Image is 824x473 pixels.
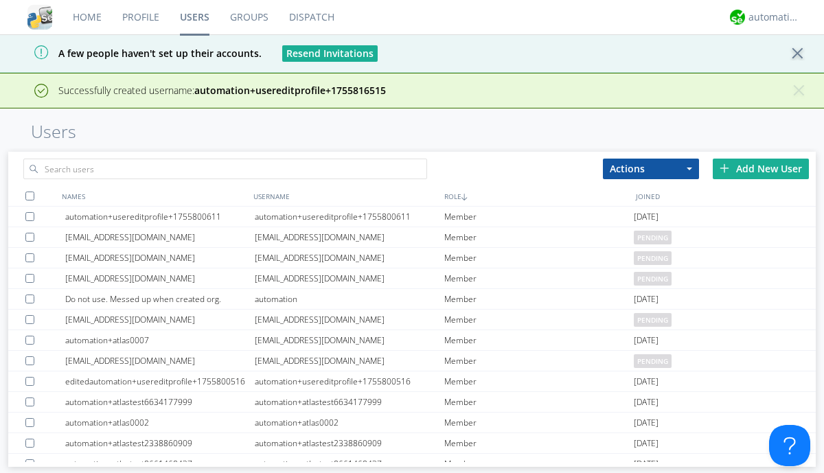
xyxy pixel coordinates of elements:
div: Member [444,351,634,371]
img: plus.svg [720,163,729,173]
div: JOINED [632,186,824,206]
span: [DATE] [634,371,659,392]
div: ROLE [441,186,632,206]
div: [EMAIL_ADDRESS][DOMAIN_NAME] [255,351,444,371]
span: pending [634,354,672,368]
a: automation+atlastest2338860909automation+atlastest2338860909Member[DATE] [8,433,816,454]
div: Member [444,413,634,432]
div: automation [255,289,444,309]
a: [EMAIL_ADDRESS][DOMAIN_NAME][EMAIL_ADDRESS][DOMAIN_NAME]Memberpending [8,268,816,289]
div: Member [444,310,634,330]
a: [EMAIL_ADDRESS][DOMAIN_NAME][EMAIL_ADDRESS][DOMAIN_NAME]Memberpending [8,227,816,248]
a: Do not use. Messed up when created org.automationMember[DATE] [8,289,816,310]
span: [DATE] [634,289,659,310]
div: automation+atlastest6634177999 [255,392,444,412]
div: [EMAIL_ADDRESS][DOMAIN_NAME] [255,330,444,350]
span: Successfully created username: [58,84,386,97]
div: [EMAIL_ADDRESS][DOMAIN_NAME] [65,248,255,268]
span: pending [634,251,672,265]
span: [DATE] [634,330,659,351]
div: [EMAIL_ADDRESS][DOMAIN_NAME] [65,351,255,371]
div: NAMES [58,186,250,206]
div: Member [444,330,634,350]
div: USERNAME [250,186,442,206]
span: [DATE] [634,392,659,413]
a: [EMAIL_ADDRESS][DOMAIN_NAME][EMAIL_ADDRESS][DOMAIN_NAME]Memberpending [8,310,816,330]
iframe: Toggle Customer Support [769,425,810,466]
div: [EMAIL_ADDRESS][DOMAIN_NAME] [65,227,255,247]
div: automation+usereditprofile+1755800516 [255,371,444,391]
button: Resend Invitations [282,45,378,62]
div: [EMAIL_ADDRESS][DOMAIN_NAME] [255,248,444,268]
span: [DATE] [634,433,659,454]
span: [DATE] [634,207,659,227]
div: automation+atlastest6634177999 [65,392,255,412]
div: Member [444,207,634,227]
div: automation+usereditprofile+1755800611 [65,207,255,227]
div: automation+atlas0007 [65,330,255,350]
span: A few people haven't set up their accounts. [10,47,262,60]
input: Search users [23,159,427,179]
div: automation+atlas0002 [65,413,255,432]
img: d2d01cd9b4174d08988066c6d424eccd [730,10,745,25]
div: [EMAIL_ADDRESS][DOMAIN_NAME] [255,268,444,288]
div: [EMAIL_ADDRESS][DOMAIN_NAME] [255,227,444,247]
span: pending [634,272,672,286]
div: Member [444,371,634,391]
a: [EMAIL_ADDRESS][DOMAIN_NAME][EMAIL_ADDRESS][DOMAIN_NAME]Memberpending [8,248,816,268]
div: Add New User [713,159,809,179]
div: [EMAIL_ADDRESS][DOMAIN_NAME] [65,310,255,330]
div: Member [444,392,634,412]
a: automation+usereditprofile+1755800611automation+usereditprofile+1755800611Member[DATE] [8,207,816,227]
img: cddb5a64eb264b2086981ab96f4c1ba7 [27,5,52,30]
div: Do not use. Messed up when created org. [65,289,255,309]
div: Member [444,227,634,247]
span: [DATE] [634,413,659,433]
span: pending [634,231,672,244]
div: [EMAIL_ADDRESS][DOMAIN_NAME] [255,310,444,330]
span: pending [634,313,672,327]
div: automation+atlastest2338860909 [65,433,255,453]
div: Member [444,289,634,309]
strong: automation+usereditprofile+1755816515 [194,84,386,97]
a: editedautomation+usereditprofile+1755800516automation+usereditprofile+1755800516Member[DATE] [8,371,816,392]
div: Member [444,433,634,453]
div: editedautomation+usereditprofile+1755800516 [65,371,255,391]
div: Member [444,268,634,288]
div: automation+atlas [748,10,800,24]
a: automation+atlas0002automation+atlas0002Member[DATE] [8,413,816,433]
a: automation+atlas0007[EMAIL_ADDRESS][DOMAIN_NAME]Member[DATE] [8,330,816,351]
button: Actions [603,159,699,179]
div: automation+usereditprofile+1755800611 [255,207,444,227]
a: automation+atlastest6634177999automation+atlastest6634177999Member[DATE] [8,392,816,413]
a: [EMAIL_ADDRESS][DOMAIN_NAME][EMAIL_ADDRESS][DOMAIN_NAME]Memberpending [8,351,816,371]
div: [EMAIL_ADDRESS][DOMAIN_NAME] [65,268,255,288]
div: automation+atlastest2338860909 [255,433,444,453]
div: automation+atlas0002 [255,413,444,432]
div: Member [444,248,634,268]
